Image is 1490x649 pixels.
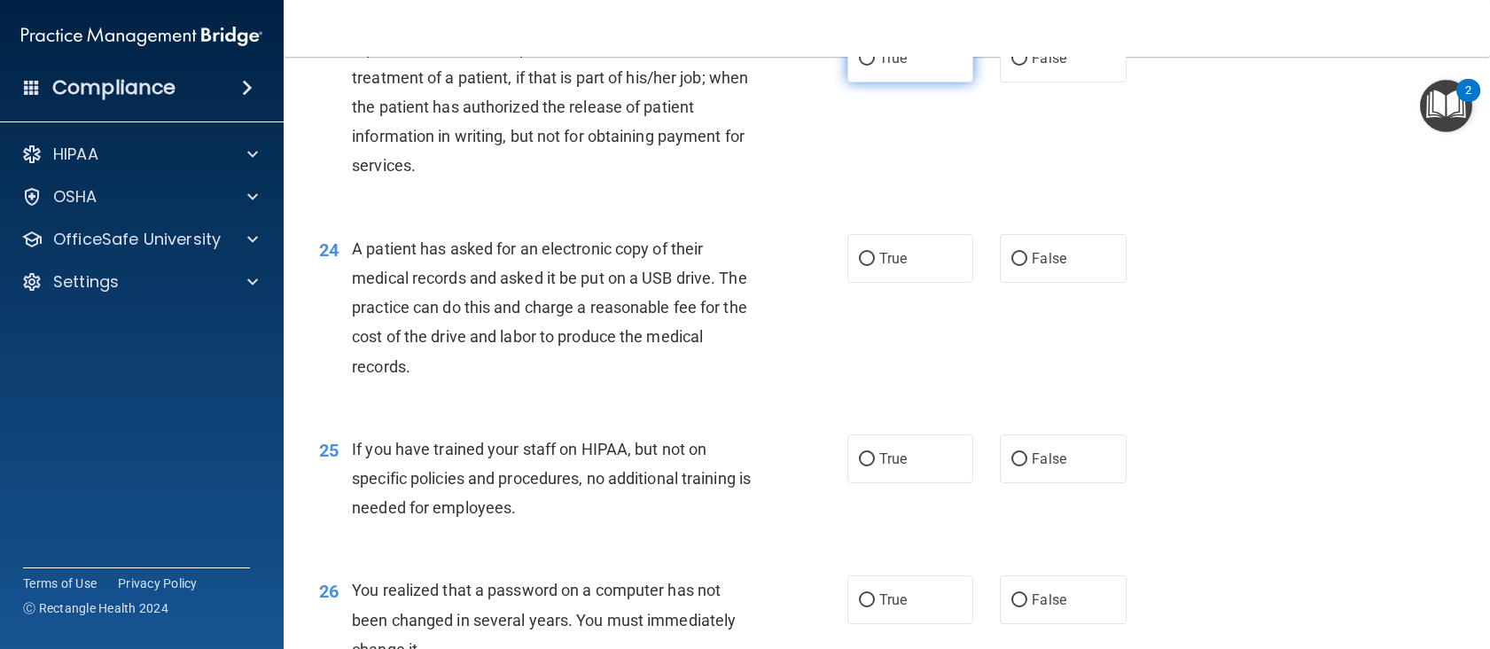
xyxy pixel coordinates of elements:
div: 2 [1465,90,1471,113]
span: True [879,591,907,608]
span: A practice can disclose patient health information for the treatment of a patient, if that is par... [352,39,754,176]
p: Settings [53,271,119,293]
h4: Compliance [52,75,176,100]
span: True [879,50,907,66]
span: A patient has asked for an electronic copy of their medical records and asked it be put on a USB ... [352,239,747,376]
span: 26 [319,581,339,602]
a: HIPAA [21,144,258,165]
p: OSHA [53,186,98,207]
span: False [1032,50,1066,66]
span: True [879,450,907,467]
button: Open Resource Center, 2 new notifications [1420,80,1472,132]
a: OfficeSafe University [21,229,258,250]
span: 25 [319,440,339,461]
input: False [1011,253,1027,266]
p: HIPAA [53,144,98,165]
span: False [1032,591,1066,608]
input: True [859,253,875,266]
input: True [859,52,875,66]
a: Privacy Policy [118,575,198,592]
input: False [1011,52,1027,66]
span: False [1032,250,1066,267]
a: Terms of Use [23,575,97,592]
img: PMB logo [21,19,262,54]
input: True [859,594,875,607]
p: OfficeSafe University [53,229,221,250]
iframe: Drift Widget Chat Controller [1401,534,1469,601]
span: 23 [319,39,339,60]
a: OSHA [21,186,258,207]
a: Settings [21,271,258,293]
span: False [1032,450,1066,467]
span: If you have trained your staff on HIPAA, but not on specific policies and procedures, no addition... [352,440,751,517]
span: True [879,250,907,267]
span: 24 [319,239,339,261]
input: False [1011,594,1027,607]
input: True [859,453,875,466]
span: Ⓒ Rectangle Health 2024 [23,599,168,617]
input: False [1011,453,1027,466]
